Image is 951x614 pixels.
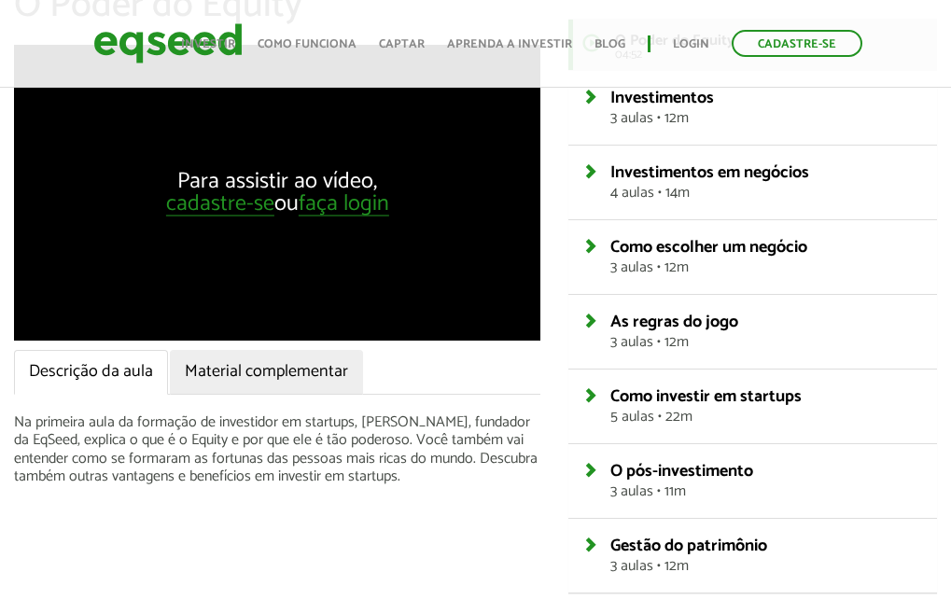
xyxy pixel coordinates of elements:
[610,111,923,126] span: 3 aulas • 12m
[610,239,923,275] a: Como escolher um negócio3 aulas • 12m
[732,30,862,57] a: Cadastre-se
[610,383,802,411] span: Como investir em startups
[170,350,363,395] a: Material complementar
[610,260,923,275] span: 3 aulas • 12m
[610,186,923,201] span: 4 aulas • 14m
[610,314,923,350] a: As regras do jogo3 aulas • 12m
[610,484,923,499] span: 3 aulas • 11m
[610,164,923,201] a: Investimentos em negócios4 aulas • 14m
[14,350,168,395] a: Descrição da aula
[610,84,714,112] span: Investimentos
[258,38,357,50] a: Como funciona
[610,410,923,425] span: 5 aulas • 22m
[610,388,923,425] a: Como investir em startups5 aulas • 22m
[610,233,807,261] span: Como escolher um negócio
[594,38,625,50] a: Blog
[14,413,540,485] p: Na primeira aula da formação de investidor em startups, [PERSON_NAME], fundador da EqSeed, explic...
[610,90,923,126] a: Investimentos3 aulas • 12m
[610,335,923,350] span: 3 aulas • 12m
[447,38,572,50] a: Aprenda a investir
[673,38,709,50] a: Login
[146,170,409,216] div: Para assistir ao vídeo, ou
[610,457,753,485] span: O pós-investimento
[610,159,809,187] span: Investimentos em negócios
[299,192,389,216] a: faça login
[610,308,738,336] span: As regras do jogo
[93,19,243,68] img: EqSeed
[610,463,923,499] a: O pós-investimento3 aulas • 11m
[166,192,274,216] a: cadastre-se
[610,559,923,574] span: 3 aulas • 12m
[379,38,425,50] a: Captar
[610,532,767,560] span: Gestão do patrimônio
[610,537,923,574] a: Gestão do patrimônio3 aulas • 12m
[181,38,235,50] a: Investir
